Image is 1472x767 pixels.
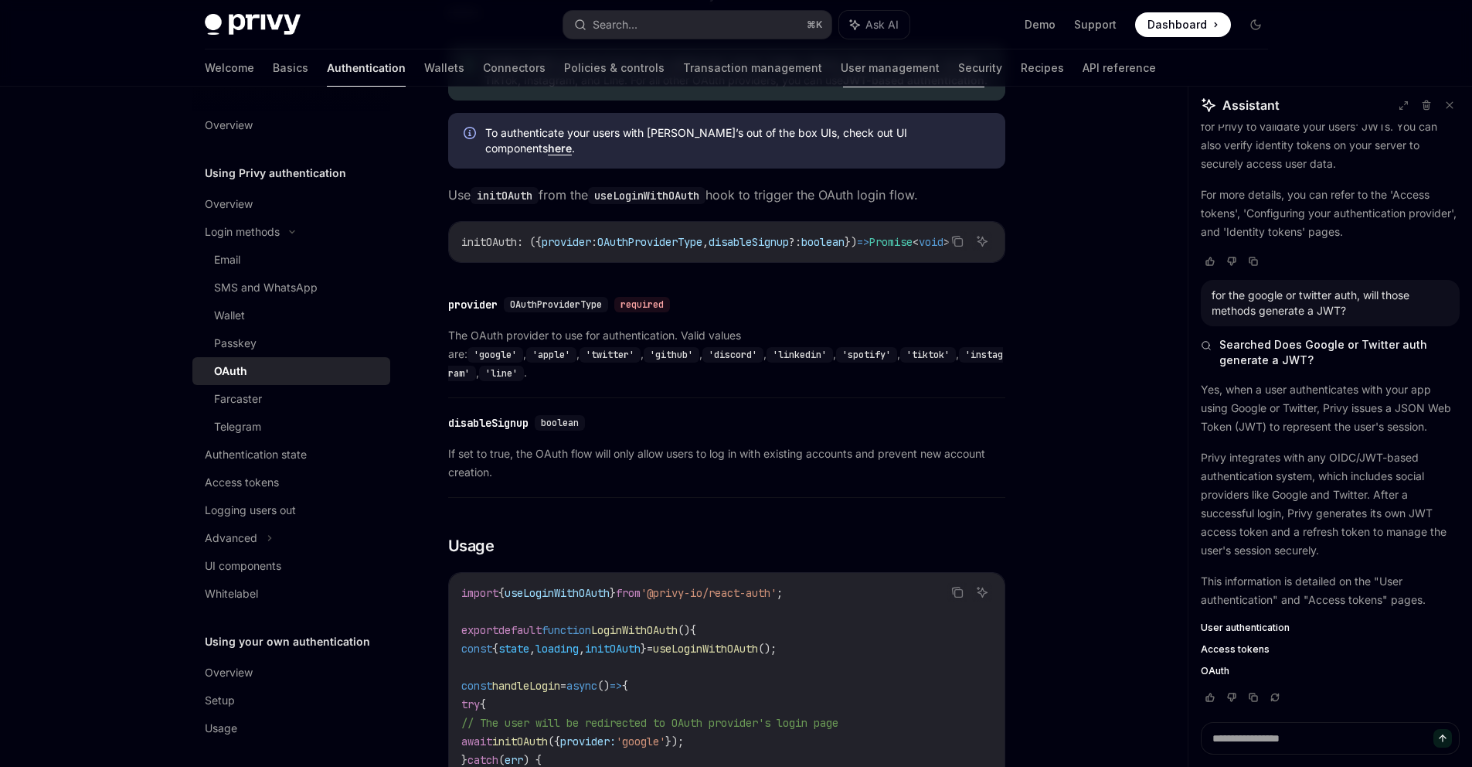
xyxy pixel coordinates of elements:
[1201,448,1460,560] p: Privy integrates with any OIDC/JWT-based authentication system, which includes social providers l...
[560,735,616,748] span: provider:
[1021,49,1064,87] a: Recipes
[498,642,529,656] span: state
[192,496,390,524] a: Logging users out
[205,445,307,464] div: Authentication state
[505,753,523,767] span: err
[1433,729,1452,748] button: Send message
[610,586,616,600] span: }
[523,753,542,767] span: ) {
[214,362,247,380] div: OAuth
[564,49,665,87] a: Policies & controls
[1201,665,1229,677] span: OAuth
[641,586,777,600] span: '@privy-io/react-auth'
[972,231,992,251] button: Ask AI
[1135,12,1231,37] a: Dashboard
[801,235,845,249] span: boolean
[943,235,950,249] span: >
[192,659,390,687] a: Overview
[480,697,486,711] span: {
[479,366,524,381] code: 'line'
[535,642,579,656] span: loading
[839,11,909,39] button: Ask AI
[214,390,262,408] div: Farcaster
[192,357,390,385] a: OAuth
[192,111,390,139] a: Overview
[947,231,967,251] button: Copy the contents from the code block
[767,347,833,363] code: 'linkedin'
[591,235,597,249] span: :
[205,195,253,213] div: Overview
[1201,380,1460,436] p: Yes, when a user authenticates with your app using Google or Twitter, Privy issues a JSON Web Tok...
[900,347,956,363] code: 'tiktok'
[461,697,480,711] span: try
[865,17,899,32] span: Ask AI
[1083,49,1156,87] a: API reference
[958,49,1002,87] a: Security
[542,623,591,637] span: function
[492,679,560,693] span: handleLogin
[448,445,1005,482] span: If set to true, the OAuth flow will only allow users to log in with existing accounts and prevent...
[1201,337,1460,368] button: Searched Does Google or Twitter auth generate a JWT?
[972,582,992,602] button: Ask AI
[461,642,492,656] span: const
[563,11,831,39] button: Search...⌘K
[205,164,346,182] h5: Using Privy authentication
[1201,643,1460,656] a: Access tokens
[205,49,254,87] a: Welcome
[192,580,390,608] a: Whitelabel
[1201,622,1290,634] span: User authentication
[492,735,548,748] span: initOAuth
[192,441,390,469] a: Authentication state
[641,642,647,656] span: }
[485,125,990,156] span: To authenticate your users with [PERSON_NAME]’s out of the box UIs, check out UI components .
[492,642,498,656] span: {
[579,642,585,656] span: ,
[192,413,390,441] a: Telegram
[461,586,498,600] span: import
[947,582,967,602] button: Copy the contents from the code block
[702,347,763,363] code: 'discord'
[789,235,801,249] span: ?:
[1212,288,1449,319] div: for the google or twitter auth, will those methods generate a JWT?
[424,49,464,87] a: Wallets
[1201,186,1460,241] p: For more details, you can refer to the 'Access tokens', 'Configuring your authentication provider...
[192,302,390,329] a: Wallet
[610,679,622,693] span: =>
[483,49,546,87] a: Connectors
[192,385,390,413] a: Farcaster
[709,235,789,249] span: disableSignup
[461,753,467,767] span: }
[464,127,479,142] svg: Info
[1201,622,1460,634] a: User authentication
[542,235,591,249] span: provider
[836,347,897,363] code: 'spotify'
[192,190,390,218] a: Overview
[653,642,758,656] span: useLoginWithOAuth
[548,141,572,155] a: here
[461,716,838,730] span: // The user will be redirected to OAuth provider's login page
[588,187,705,204] code: useLoginWithOAuth
[192,274,390,302] a: SMS and WhatsApp
[448,326,1005,382] span: The OAuth provider to use for authentication. Valid values are: , , , , , , , , , .
[471,187,539,204] code: initOAuth
[1025,17,1056,32] a: Demo
[1222,96,1280,114] span: Assistant
[644,347,699,363] code: 'github'
[467,347,523,363] code: 'google'
[205,223,280,241] div: Login methods
[448,535,495,557] span: Usage
[665,735,684,748] span: });
[448,184,1005,206] span: Use from the hook to trigger the OAuth login flow.
[192,329,390,357] a: Passkey
[461,235,517,249] span: initOAuth
[205,719,237,738] div: Usage
[857,235,869,249] span: =>
[869,235,913,249] span: Promise
[205,557,281,575] div: UI components
[560,679,566,693] span: =
[192,246,390,274] a: Email
[205,691,235,710] div: Setup
[529,642,535,656] span: ,
[580,347,641,363] code: 'twitter'
[192,552,390,580] a: UI components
